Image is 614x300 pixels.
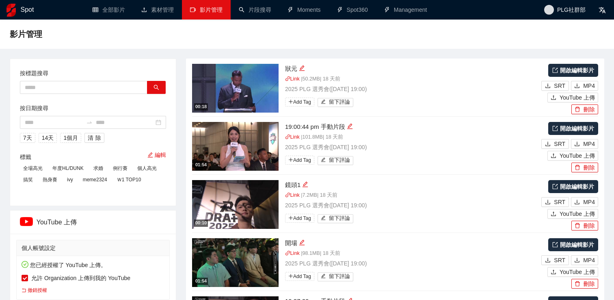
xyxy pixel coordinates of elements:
[583,81,595,90] span: MP4
[547,93,598,102] button: uploadYouTube 上傳
[49,164,87,173] span: 年度HL/DUNK
[285,76,290,81] span: link
[545,141,551,148] span: download
[134,164,160,173] span: 個人高光
[571,221,598,230] button: delete刪除
[575,165,580,171] span: delete
[285,156,314,165] span: Add Tag
[554,81,565,90] span: SRT
[147,81,166,94] button: search
[548,180,598,193] a: 開啟編輯影片
[545,83,551,89] span: download
[285,134,290,139] span: link
[574,257,580,264] span: download
[285,85,539,93] p: 2025 PLG 選秀會 ( [DATE] 19:00 )
[22,261,28,268] span: check-circle
[22,287,47,294] a: 撤銷授權
[299,65,305,71] span: edit
[194,103,208,110] div: 00:18
[321,99,326,105] span: edit
[288,7,321,13] a: thunderboltMoments
[147,152,166,158] a: 編輯
[153,85,159,91] span: search
[22,240,164,256] div: 個人帳號設定
[541,81,569,91] button: downloadSRT
[285,180,539,190] div: 鏡頭1
[192,64,279,113] img: ce7f7d8e-ec3a-416e-a66b-4919d2ffdd93.jpg
[20,211,166,234] div: YouTube 上傳
[20,164,46,173] span: 全場高光
[583,139,595,148] span: MP4
[574,141,580,148] span: download
[318,272,354,281] button: edit留下評論
[575,223,580,229] span: delete
[554,256,565,265] span: SRT
[299,239,305,246] span: edit
[318,98,354,107] button: edit留下評論
[575,107,580,113] span: delete
[20,133,35,143] button: 7天
[285,98,314,107] span: Add Tag
[147,152,153,158] span: edit
[285,143,539,152] p: 2025 PLG 選秀會 ( [DATE] 19:00 )
[285,64,539,74] div: 狀元
[239,7,271,13] a: search片段搜尋
[551,211,556,217] span: upload
[318,156,354,165] button: edit留下評論
[571,104,598,114] button: delete刪除
[575,281,580,287] span: delete
[192,122,279,171] img: caeae962-2d76-4753-80c3-9c9da149ab43.jpg
[302,180,308,190] div: 編輯
[318,214,354,223] button: edit留下評論
[571,197,598,207] button: downloadMP4
[285,75,539,83] p: | 50.2 MB | 18 天前
[20,175,36,184] span: 搞笑
[302,181,308,187] span: edit
[552,184,558,189] span: export
[571,139,598,149] button: downloadMP4
[285,250,290,256] span: link
[288,215,293,220] span: plus
[22,288,26,293] span: rollback
[285,133,539,141] p: | 101.8 MB | 18 天前
[347,122,353,132] div: 編輯
[192,238,279,287] img: 6fa19600-e3c3-460d-9980-7db42416ef62.jpg
[571,81,598,91] button: downloadMP4
[547,209,598,219] button: uploadYouTube 上傳
[285,214,314,223] span: Add Tag
[42,133,48,142] span: 14
[288,157,293,162] span: plus
[337,7,368,13] a: thunderboltSpot360
[321,274,326,280] span: edit
[39,133,57,143] button: 14天
[554,198,565,207] span: SRT
[583,198,595,207] span: MP4
[347,123,353,129] span: edit
[114,175,145,184] span: Ｗ1 TOP10
[23,133,26,142] span: 7
[552,126,558,131] span: export
[20,217,33,226] img: ipTCn+eVMsQAAAAASUVORK5CYII=
[192,180,279,229] img: 261fa70a-7a9e-4c1e-af1b-d4bf9b8c31d7.jpg
[288,99,293,104] span: plus
[551,269,556,276] span: upload
[560,151,595,160] span: YouTube 上傳
[547,267,598,277] button: uploadYouTube 上傳
[20,69,48,78] label: 按標題搜尋
[285,250,300,256] a: linkLink
[321,157,326,163] span: edit
[194,220,208,226] div: 00:10
[571,163,598,172] button: delete刪除
[60,133,81,143] button: 1個月
[541,139,569,149] button: downloadSRT
[285,192,290,198] span: link
[285,76,300,82] a: linkLink
[560,267,595,276] span: YouTube 上傳
[384,7,427,13] a: thunderboltManagement
[10,28,42,41] span: 影片管理
[285,134,300,140] a: linkLink
[545,257,551,264] span: download
[552,67,558,73] span: export
[285,201,539,210] p: 2025 PLG 選秀會 ( [DATE] 19:00 )
[22,261,164,294] div: 您已經授權了 YouTube 上傳。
